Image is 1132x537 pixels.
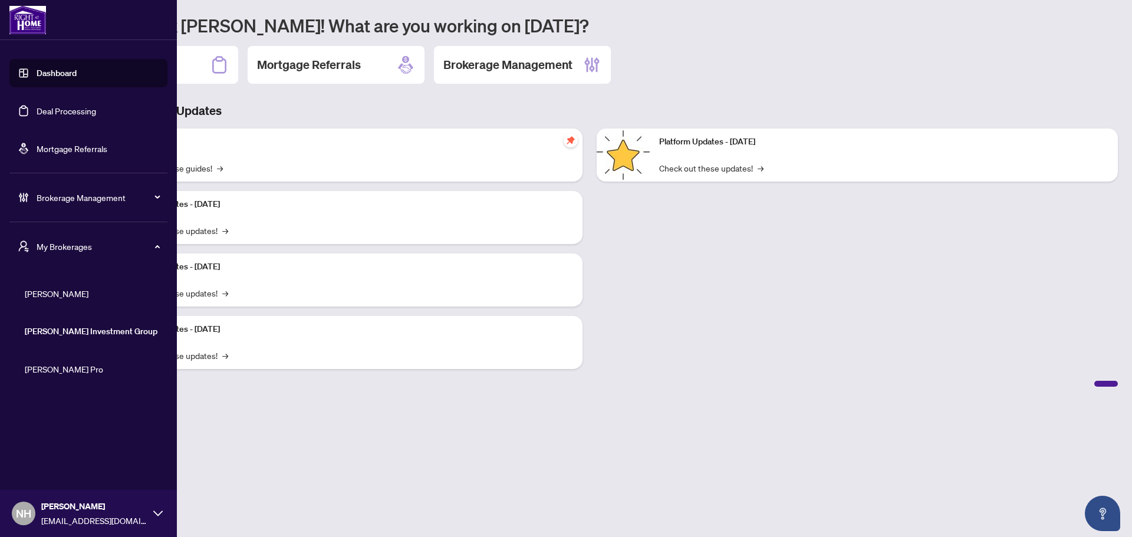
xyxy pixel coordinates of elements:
[37,106,96,116] a: Deal Processing
[16,505,31,522] span: NH
[564,133,578,147] span: pushpin
[37,143,107,154] a: Mortgage Referrals
[222,349,228,362] span: →
[41,514,147,527] span: [EMAIL_ADDRESS][DOMAIN_NAME]
[18,241,29,252] span: user-switch
[25,287,159,300] span: [PERSON_NAME]
[443,57,572,73] h2: Brokerage Management
[37,240,159,253] span: My Brokerages
[758,162,764,174] span: →
[222,286,228,299] span: →
[25,363,159,375] span: [PERSON_NAME] Pro
[41,500,147,513] span: [PERSON_NAME]
[659,162,764,174] a: Check out these updates!→
[222,224,228,237] span: →
[61,14,1118,37] h1: Welcome back [PERSON_NAME]! What are you working on [DATE]?
[37,68,77,78] a: Dashboard
[659,136,1108,149] p: Platform Updates - [DATE]
[1085,496,1120,531] button: Open asap
[25,325,159,338] span: [PERSON_NAME] Investment Group
[124,261,573,274] p: Platform Updates - [DATE]
[61,103,1118,119] h3: Brokerage & Industry Updates
[9,6,46,34] img: logo
[124,323,573,336] p: Platform Updates - [DATE]
[257,57,361,73] h2: Mortgage Referrals
[124,198,573,211] p: Platform Updates - [DATE]
[217,162,223,174] span: →
[597,129,650,182] img: Platform Updates - June 23, 2025
[124,136,573,149] p: Self-Help
[37,191,159,204] span: Brokerage Management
